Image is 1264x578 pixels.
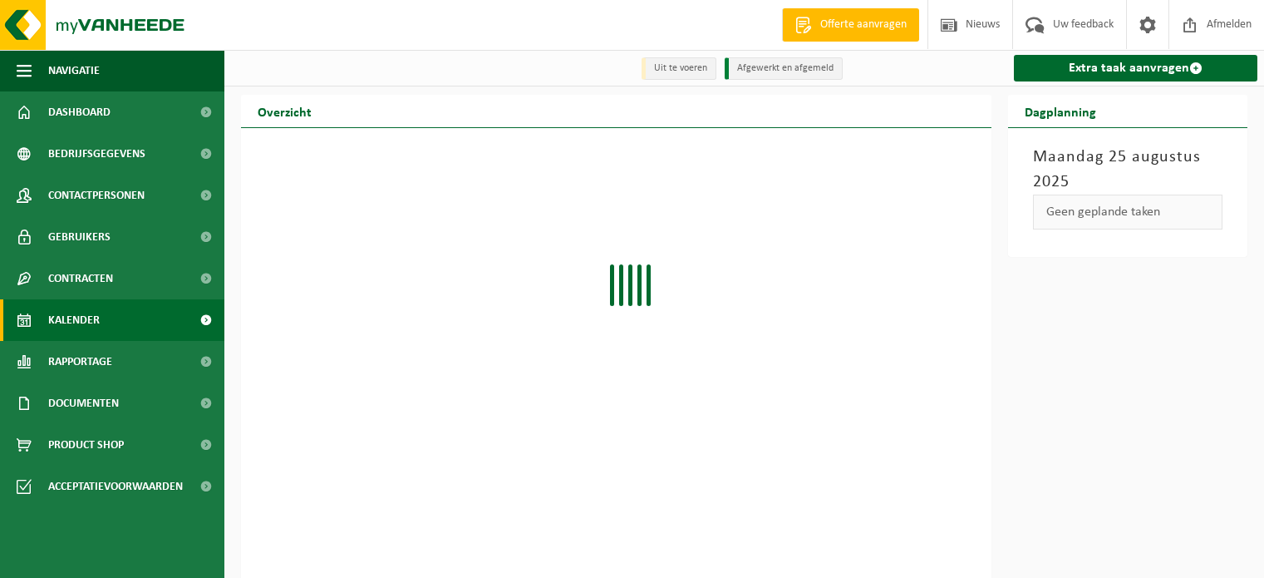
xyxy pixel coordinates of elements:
[48,299,100,341] span: Kalender
[48,466,183,507] span: Acceptatievoorwaarden
[48,216,111,258] span: Gebruikers
[1033,145,1222,195] h3: Maandag 25 augustus 2025
[48,424,124,466] span: Product Shop
[782,8,919,42] a: Offerte aanvragen
[725,57,843,80] li: Afgewerkt en afgemeld
[48,258,113,299] span: Contracten
[48,133,145,175] span: Bedrijfsgegevens
[816,17,911,33] span: Offerte aanvragen
[1008,95,1113,127] h2: Dagplanning
[1014,55,1257,82] a: Extra taak aanvragen
[48,91,111,133] span: Dashboard
[241,95,328,127] h2: Overzicht
[642,57,716,80] li: Uit te voeren
[48,341,112,383] span: Rapportage
[1033,195,1222,230] div: Geen geplande taken
[48,50,100,91] span: Navigatie
[48,175,145,216] span: Contactpersonen
[48,383,119,424] span: Documenten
